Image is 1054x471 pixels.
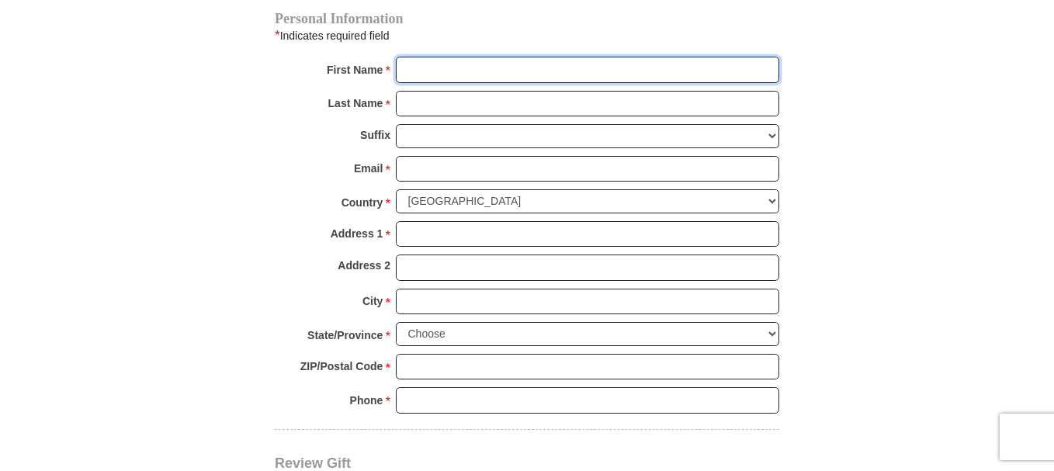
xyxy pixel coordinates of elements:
[275,12,779,25] h4: Personal Information
[350,390,383,411] strong: Phone
[331,223,383,244] strong: Address 1
[275,26,779,46] div: Indicates required field
[362,290,383,312] strong: City
[327,59,383,81] strong: First Name
[328,92,383,114] strong: Last Name
[275,455,351,471] span: Review Gift
[354,158,383,179] strong: Email
[307,324,383,346] strong: State/Province
[360,124,390,146] strong: Suffix
[300,355,383,377] strong: ZIP/Postal Code
[338,255,390,276] strong: Address 2
[342,192,383,213] strong: Country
